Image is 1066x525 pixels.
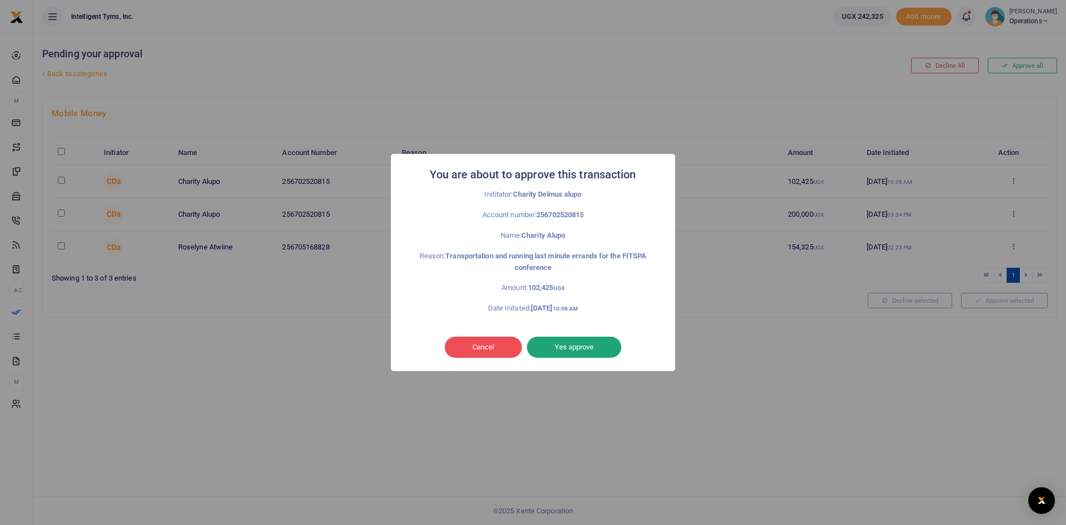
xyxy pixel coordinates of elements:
button: Yes approve [527,337,621,358]
h2: You are about to approve this transaction [430,165,636,184]
p: Amount: [415,282,651,294]
p: Inititator: [415,189,651,201]
strong: Charity Delmus alupo [513,190,582,198]
p: Date Initated: [415,303,651,314]
p: Account number: [415,209,651,221]
strong: Transportation and running last minute errands for the FITSPA conference [445,252,646,272]
strong: [DATE] [531,304,578,312]
small: UGX [554,285,565,291]
p: Reason: [415,251,651,274]
strong: 102,425 [528,283,565,292]
small: 10:06 AM [553,306,579,312]
div: Open Intercom Messenger [1028,487,1055,514]
strong: 256702520815 [536,211,584,219]
strong: Charity Alupo [521,231,565,239]
p: Name: [415,230,651,242]
button: Cancel [445,337,522,358]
